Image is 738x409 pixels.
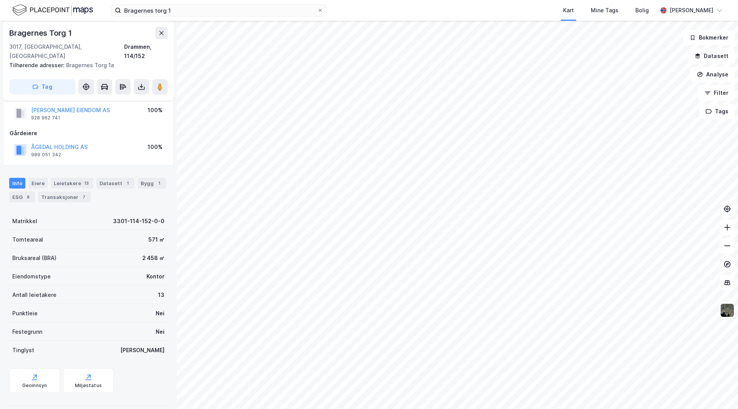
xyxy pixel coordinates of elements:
div: Eiere [28,178,48,189]
div: Bragernes Torg 1 [9,27,73,39]
div: Bygg [138,178,166,189]
div: Kart [563,6,574,15]
div: 3301-114-152-0-0 [113,217,165,226]
div: 13 [83,179,90,187]
div: 3017, [GEOGRAPHIC_DATA], [GEOGRAPHIC_DATA] [9,42,124,61]
div: 100% [148,106,163,115]
div: Tomteareal [12,235,43,244]
div: Bruksareal (BRA) [12,253,57,263]
button: Bokmerker [683,30,735,45]
div: 1 [124,179,131,187]
div: Geoinnsyn [22,383,47,389]
div: Punktleie [12,309,38,318]
div: Datasett [96,178,135,189]
div: Bragernes Torg 1a [9,61,161,70]
div: [PERSON_NAME] [120,346,165,355]
div: ESG [9,192,35,202]
div: 7 [80,193,88,201]
button: Tags [699,104,735,119]
div: Transaksjoner [38,192,91,202]
div: Gårdeiere [10,129,167,138]
div: Mine Tags [591,6,618,15]
button: Analyse [690,67,735,82]
div: 1 [155,179,163,187]
span: Tilhørende adresser: [9,62,66,68]
div: Bolig [635,6,649,15]
img: 9k= [720,303,735,318]
iframe: Chat Widget [700,372,738,409]
div: Nei [156,327,165,336]
div: Info [9,178,25,189]
div: Miljøstatus [75,383,102,389]
div: Leietakere [51,178,93,189]
div: 2 458 ㎡ [142,253,165,263]
div: Festegrunn [12,327,42,336]
div: 571 ㎡ [148,235,165,244]
img: logo.f888ab2527a4732fd821a326f86c7f29.svg [12,3,93,17]
div: Matrikkel [12,217,37,226]
div: Eiendomstype [12,272,51,281]
button: Datasett [688,48,735,64]
div: 928 962 741 [31,115,60,121]
div: 8 [24,193,32,201]
div: 100% [148,142,163,152]
div: Kontor [146,272,165,281]
button: Filter [698,85,735,101]
div: Drammen, 114/152 [124,42,168,61]
div: 13 [158,290,165,300]
div: Tinglyst [12,346,34,355]
button: Tag [9,79,75,94]
div: [PERSON_NAME] [670,6,713,15]
input: Søk på adresse, matrikkel, gårdeiere, leietakere eller personer [121,5,317,16]
div: Antall leietakere [12,290,57,300]
div: Nei [156,309,165,318]
div: 989 051 342 [31,152,61,158]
